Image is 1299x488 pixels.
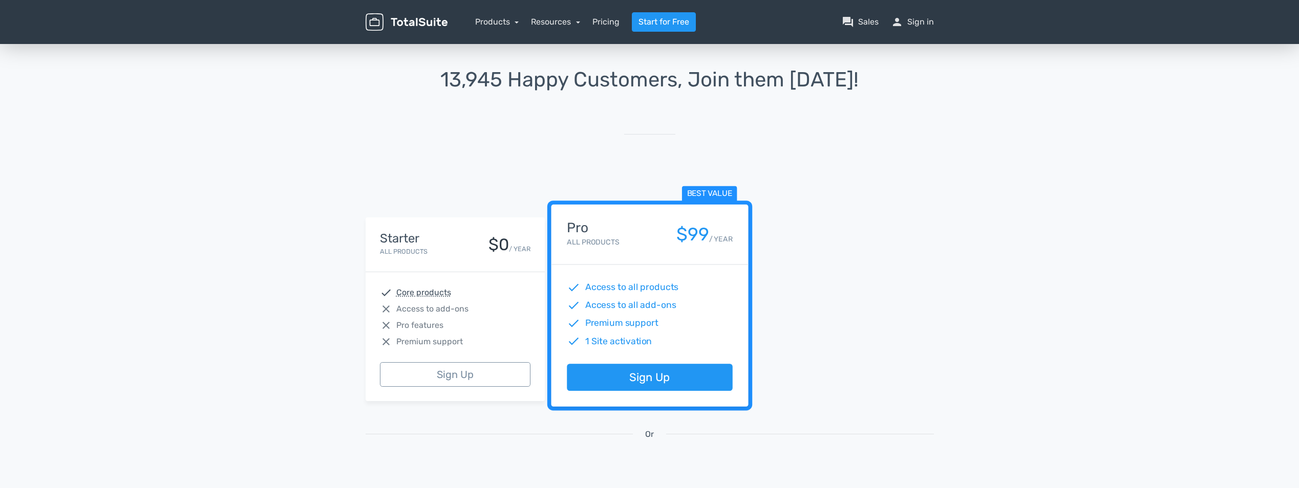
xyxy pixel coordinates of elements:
span: check [567,335,580,348]
a: Start for Free [632,12,696,32]
small: / YEAR [509,244,530,254]
a: Resources [531,17,580,27]
span: Or [645,428,654,440]
span: close [380,303,392,315]
small: All Products [567,238,619,247]
span: close [380,336,392,348]
span: Access to all products [585,281,678,294]
span: close [380,319,392,331]
a: Pricing [592,16,620,28]
small: All Products [380,248,428,255]
span: check [567,317,580,330]
a: question_answerSales [842,16,879,28]
span: check [567,281,580,294]
div: $0 [488,236,509,254]
span: Pro features [396,319,443,331]
a: Sign Up [380,362,530,387]
h4: Pro [567,220,619,235]
abbr: Core products [396,286,451,299]
span: person [891,16,903,28]
h1: 13,945 Happy Customers, Join them [DATE]! [366,69,934,91]
span: Access to all add-ons [585,299,676,312]
span: Best value [682,186,737,202]
span: check [567,299,580,312]
span: check [380,286,392,299]
span: Access to add-ons [396,303,469,315]
div: $99 [676,225,709,245]
a: Sign Up [567,364,732,391]
span: 1 Site activation [585,335,652,348]
span: Premium support [585,317,658,330]
a: Products [475,17,519,27]
img: TotalSuite for WordPress [366,13,448,31]
span: question_answer [842,16,854,28]
a: personSign in [891,16,934,28]
h4: Starter [380,232,428,245]
span: Premium support [396,336,463,348]
small: / YEAR [709,234,732,245]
